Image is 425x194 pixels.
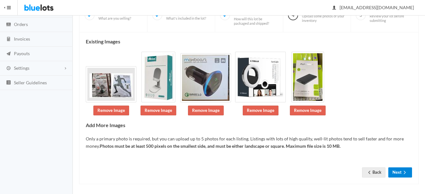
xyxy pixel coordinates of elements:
span: Payouts [14,51,30,56]
span: Review your lot before submitting [370,14,413,23]
img: 3a9b192d-3197-4f6f-961a-c11ff1f0a223-1756386734.jpg [86,66,136,102]
img: 219d26c0-233c-45d0-a0bf-b274d21d1df0-1756386735.jpg [235,52,286,102]
ion-icon: paper plane [5,51,12,57]
a: arrow backBack [362,167,385,177]
span: Upload some photos of your inventory [302,14,346,23]
a: Remove Image [93,106,129,115]
button: Nextarrow forward [388,167,412,177]
a: Remove Image [290,106,326,115]
ion-icon: calculator [5,36,12,42]
b: Photos must be at least 500 pixels on the smallest side, and must be either landscape or square. ... [100,143,341,149]
p: Only a primary photo is required, but you can upload up to 5 photos for each listing. Listings wi... [86,135,412,150]
h4: Add More Images [86,122,412,128]
span: Orders [14,22,28,27]
img: ef3f9c04-ca9d-4e90-9790-66e12613a070-1756386735.jpg [180,53,231,102]
img: a2ef5cad-44fb-40b2-9b88-b75f73764aba-1756386734.jpg [141,52,175,102]
ion-icon: list box [5,80,12,86]
span: Seller Guidelines [14,80,47,85]
ion-icon: arrow forward [402,170,408,176]
ion-icon: arrow back [366,170,372,176]
a: Remove Image [188,106,224,115]
a: Remove Image [243,106,278,115]
ion-icon: person [331,5,337,11]
span: [EMAIL_ADDRESS][DOMAIN_NAME] [333,5,414,10]
h4: Existing Images [86,39,412,44]
ion-icon: cog [5,66,12,72]
img: b5860c3c-6aa8-4b2b-af8e-0384fa401709-1756386735.jpg [291,52,324,102]
span: Invoices [14,36,30,42]
span: How will this lot be packaged and shipped? [234,17,278,25]
span: Settings [14,65,29,71]
span: What's included in the lot? [166,16,206,21]
ion-icon: cash [5,22,12,28]
a: Remove Image [141,106,176,115]
span: What are you selling? [98,16,131,21]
